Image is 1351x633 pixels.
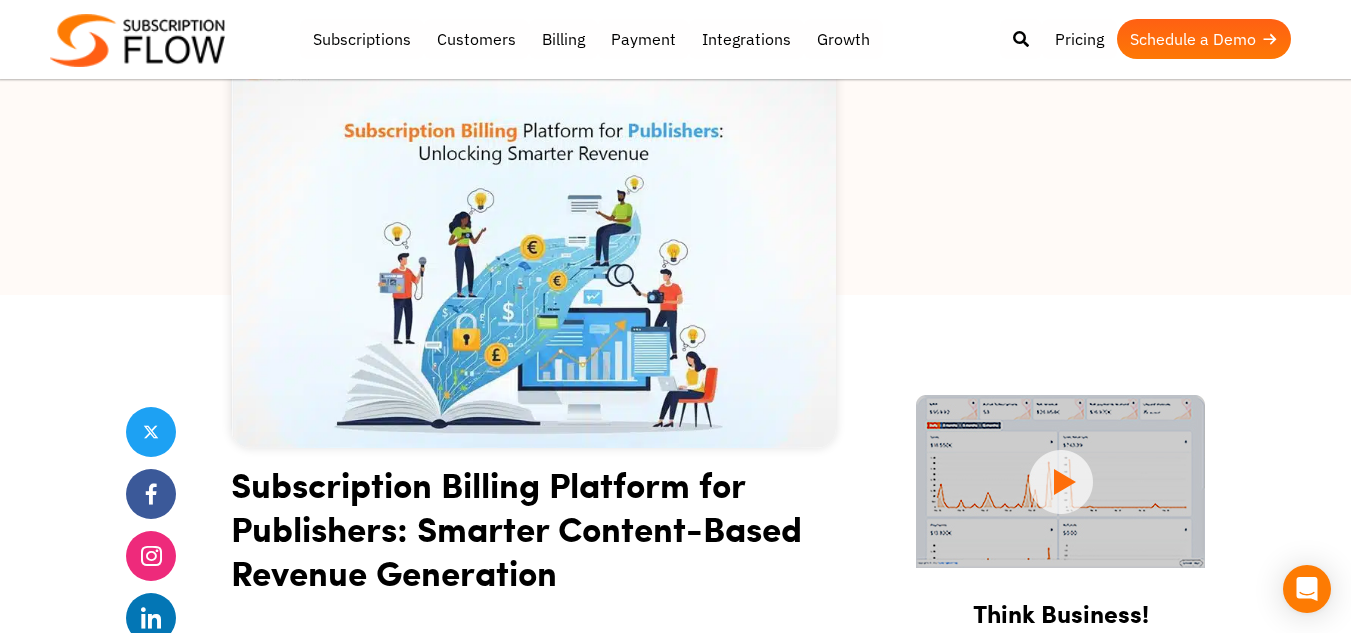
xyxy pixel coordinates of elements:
a: Growth [804,19,883,59]
div: Open Intercom Messenger [1283,565,1331,613]
a: Payment [598,19,689,59]
a: Subscriptions [300,19,424,59]
a: Customers [424,19,529,59]
a: Integrations [689,19,804,59]
a: Schedule a Demo [1117,19,1291,59]
img: Subscriptionflow [50,14,225,67]
h1: Subscription Billing Platform for Publishers: Smarter Content-Based Revenue Generation [231,462,836,609]
a: Billing [529,19,598,59]
img: intro video [916,395,1205,568]
img: Subscription Billing Platform for Publishers: Unlocking Smarter Revenue [231,45,836,448]
a: Pricing [1042,19,1117,59]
